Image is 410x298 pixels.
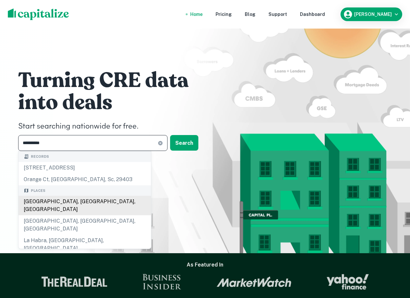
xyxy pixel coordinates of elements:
h4: Start searching nationwide for free. [18,121,213,132]
div: [GEOGRAPHIC_DATA], [GEOGRAPHIC_DATA], [GEOGRAPHIC_DATA] [19,196,151,215]
div: [STREET_ADDRESS] [19,162,151,174]
img: Yahoo Finance [327,274,369,290]
span: Records [31,154,49,159]
img: Market Watch [217,276,292,287]
div: orange ct, [GEOGRAPHIC_DATA], sc, 29403 [19,174,151,185]
iframe: Chat Widget [378,246,410,277]
button: [PERSON_NAME] [341,7,402,21]
img: Business Insider [143,274,181,290]
a: Pricing [216,11,232,18]
a: Dashboard [300,11,325,18]
a: Blog [245,11,255,18]
a: Home [190,11,203,18]
img: capitalize-logo.png [8,8,69,20]
h6: [PERSON_NAME] [354,12,392,17]
h6: As Featured In [187,261,223,269]
span: Places [31,188,45,193]
img: The Real Deal [41,277,107,287]
div: La Habra, [GEOGRAPHIC_DATA], [GEOGRAPHIC_DATA] [19,235,151,254]
button: Search [170,135,198,151]
h1: into deals [18,90,213,116]
h1: Turning CRE data [18,68,213,93]
div: [GEOGRAPHIC_DATA], [GEOGRAPHIC_DATA], [GEOGRAPHIC_DATA] [19,215,151,235]
a: Support [268,11,287,18]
